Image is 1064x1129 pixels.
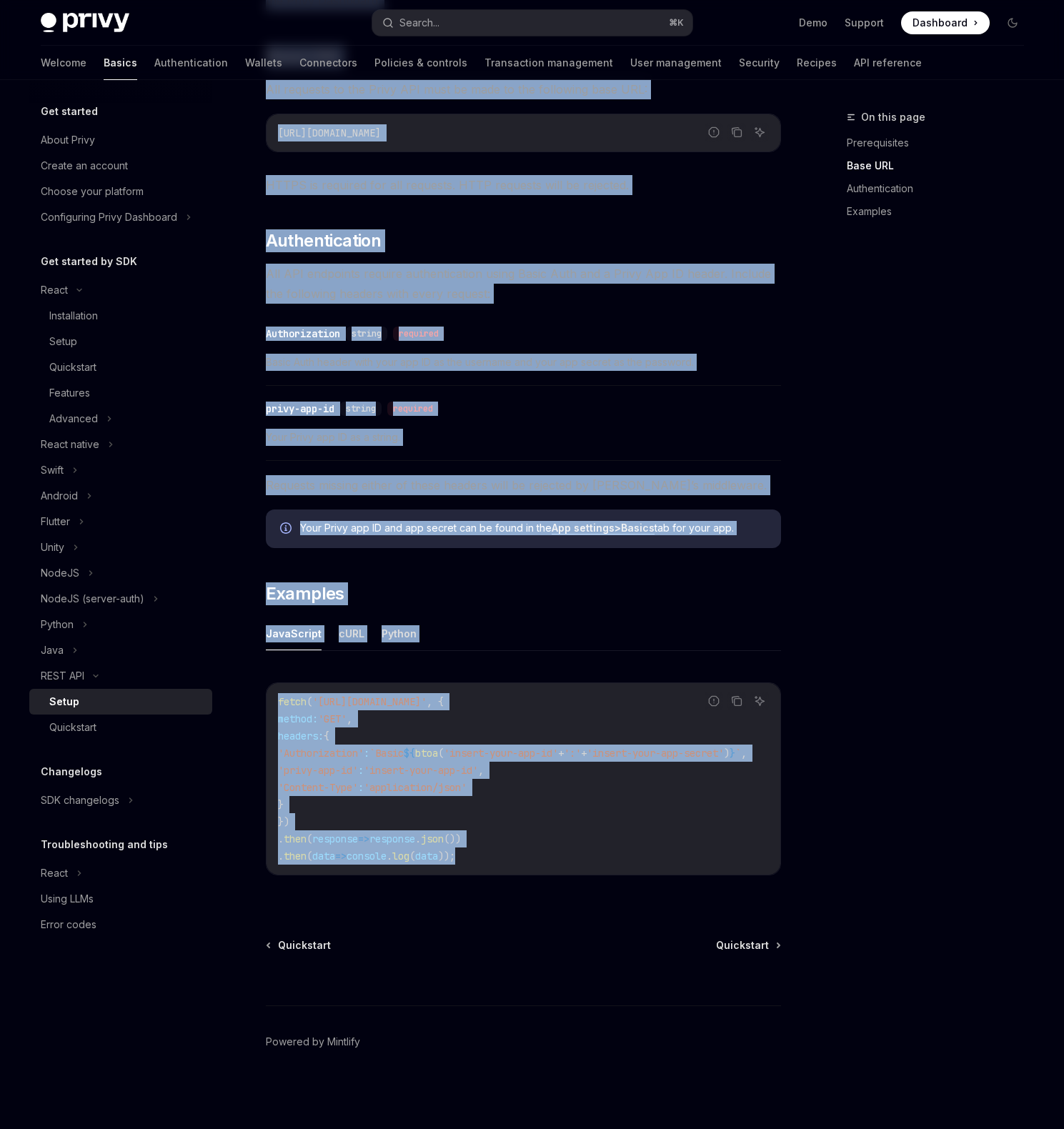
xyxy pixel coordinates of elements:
[552,522,655,534] a: App settings>Basics
[716,938,769,953] span: Quickstart
[49,307,98,324] div: Installation
[266,617,322,650] button: JavaScript
[393,327,444,341] div: required
[278,938,331,953] span: Quickstart
[278,747,364,760] span: 'Authorization'
[41,46,86,80] a: Welcome
[409,850,415,862] span: (
[41,13,129,33] img: dark logo
[382,617,417,650] button: Python
[29,380,212,406] a: Features
[845,16,884,30] a: Support
[300,521,767,535] span: Your Privy app ID and app secret can be found in the tab for your app.
[750,123,769,141] button: Ask AI
[29,912,212,937] a: Error codes
[29,303,212,329] a: Installation
[41,157,128,174] div: Create an account
[369,747,404,760] span: `Basic
[724,747,730,760] span: )
[278,764,358,777] span: 'privy-app-id'
[861,109,925,126] span: On this page
[421,832,444,845] span: json
[358,832,369,845] span: =>
[352,328,382,339] span: string
[901,11,990,34] a: Dashboard
[799,16,827,30] a: Demo
[41,836,168,853] h5: Troubleshooting and tips
[41,103,98,120] h5: Get started
[267,938,331,953] a: Quickstart
[29,457,212,483] button: Swift
[29,483,212,509] button: Android
[266,582,344,605] span: Examples
[245,46,282,80] a: Wallets
[29,354,212,380] a: Quickstart
[266,264,781,304] span: All API endpoints require authentication using Basic Auth and a Privy App ID header. Include the ...
[29,534,212,560] button: Unity
[41,436,99,453] div: React native
[266,402,334,416] div: privy-app-id
[41,513,70,530] div: Flutter
[41,131,95,149] div: About Privy
[266,475,781,495] span: Requests missing either of these headers will be rejected by [PERSON_NAME]’s middleware.
[41,916,96,933] div: Error codes
[741,747,747,760] span: ,
[312,832,358,845] span: response
[29,179,212,204] a: Choose your platform
[847,154,1035,177] a: Base URL
[278,712,318,725] span: method:
[41,209,177,226] div: Configuring Privy Dashboard
[404,747,415,760] span: ${
[727,123,746,141] button: Copy the contents from the code block
[438,747,444,760] span: (
[847,131,1035,154] a: Prerequisites
[558,747,564,760] span: +
[29,153,212,179] a: Create an account
[630,46,722,80] a: User management
[29,860,212,886] button: React
[278,815,289,828] span: })
[346,403,376,414] span: string
[278,695,307,708] span: fetch
[318,712,347,725] span: 'GET'
[364,764,478,777] span: 'insert-your-app-id'
[29,787,212,813] button: SDK changelogs
[29,204,212,230] button: Configuring Privy Dashboard
[1001,11,1024,34] button: Toggle dark mode
[29,663,212,689] button: REST API
[312,850,335,862] span: data
[587,747,724,760] span: 'insert-your-app-secret'
[284,850,307,862] span: then
[669,17,684,29] span: ⌘ K
[387,850,392,862] span: .
[41,865,68,882] div: React
[49,359,96,376] div: Quickstart
[41,616,74,633] div: Python
[29,637,212,663] button: Java
[739,46,780,80] a: Security
[415,850,438,862] span: data
[266,354,781,371] span: Basic Auth header with your app ID as the username and your app secret as the password.
[29,406,212,432] button: Advanced
[750,692,769,710] button: Ask AI
[41,282,68,299] div: React
[29,509,212,534] button: Flutter
[284,832,307,845] span: then
[49,410,98,427] div: Advanced
[484,46,613,80] a: Transaction management
[29,127,212,153] a: About Privy
[581,747,587,760] span: +
[307,850,312,862] span: (
[29,715,212,740] a: Quickstart
[41,590,144,607] div: NodeJS (server-auth)
[299,46,357,80] a: Connectors
[854,46,922,80] a: API reference
[847,177,1035,200] a: Authentication
[29,612,212,637] button: Python
[847,200,1035,223] a: Examples
[358,781,364,794] span: :
[278,798,284,811] span: }
[29,329,212,354] a: Setup
[552,522,615,534] strong: App settings
[41,890,94,907] div: Using LLMs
